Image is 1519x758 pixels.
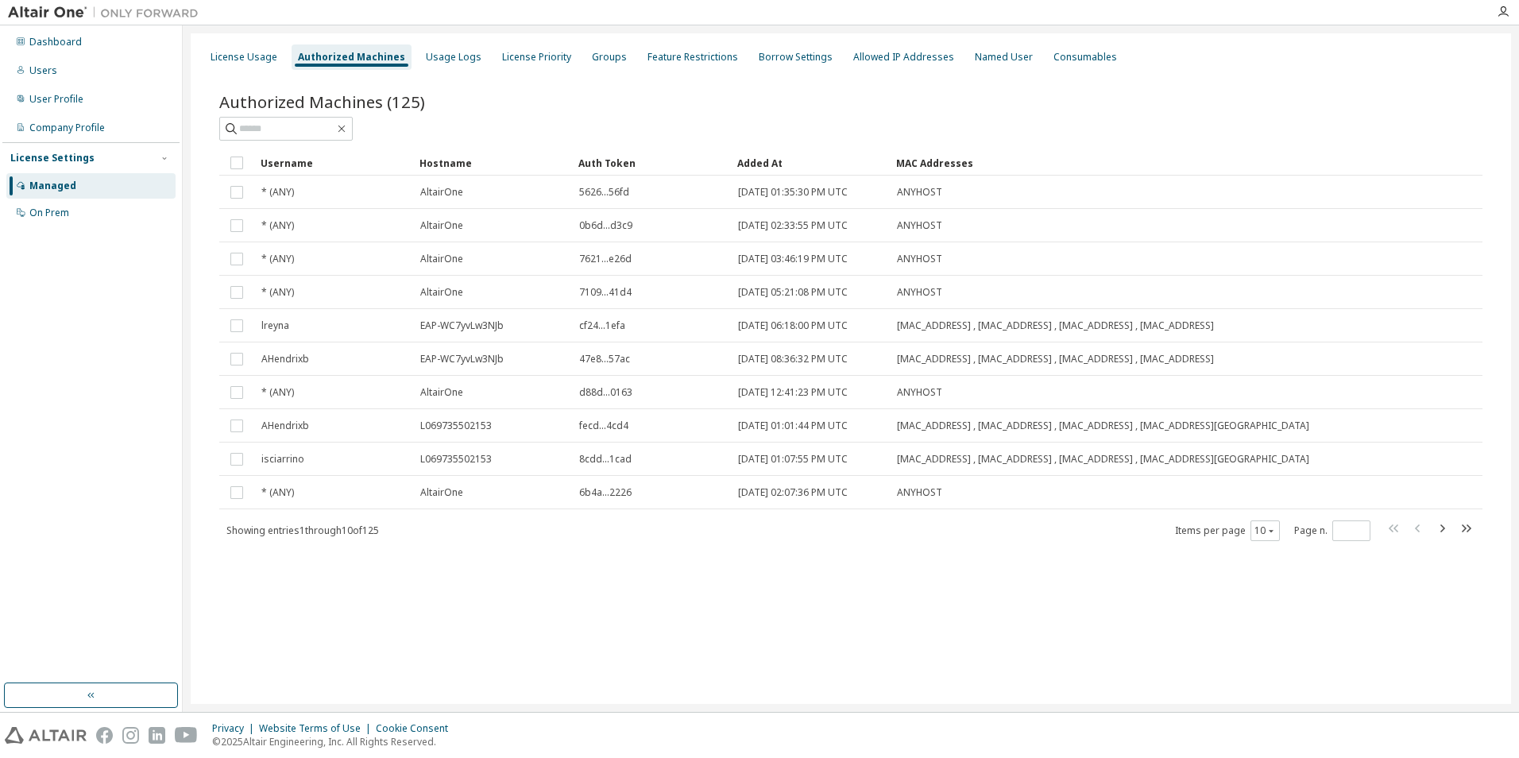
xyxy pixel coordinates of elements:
[579,286,632,299] span: 7109...41d4
[738,486,848,499] span: [DATE] 02:07:36 PM UTC
[261,486,294,499] span: * (ANY)
[29,207,69,219] div: On Prem
[149,727,165,744] img: linkedin.svg
[226,524,379,537] span: Showing entries 1 through 10 of 125
[175,727,198,744] img: youtube.svg
[897,386,942,399] span: ANYHOST
[579,420,628,432] span: fecd...4cd4
[261,286,294,299] span: * (ANY)
[29,180,76,192] div: Managed
[897,420,1309,432] span: [MAC_ADDRESS] , [MAC_ADDRESS] , [MAC_ADDRESS] , [MAC_ADDRESS][GEOGRAPHIC_DATA]
[420,219,463,232] span: AltairOne
[579,319,625,332] span: cf24...1efa
[897,253,942,265] span: ANYHOST
[738,186,848,199] span: [DATE] 01:35:30 PM UTC
[8,5,207,21] img: Altair One
[420,286,463,299] span: AltairOne
[738,353,848,365] span: [DATE] 08:36:32 PM UTC
[578,150,725,176] div: Auth Token
[592,51,627,64] div: Groups
[261,319,289,332] span: lreyna
[897,319,1214,332] span: [MAC_ADDRESS] , [MAC_ADDRESS] , [MAC_ADDRESS] , [MAC_ADDRESS]
[896,150,1316,176] div: MAC Addresses
[579,186,629,199] span: 5626...56fd
[579,486,632,499] span: 6b4a...2226
[420,319,504,332] span: EAP-WC7yvLw3NJb
[29,36,82,48] div: Dashboard
[759,51,833,64] div: Borrow Settings
[212,722,259,735] div: Privacy
[212,735,458,748] p: © 2025 Altair Engineering, Inc. All Rights Reserved.
[738,420,848,432] span: [DATE] 01:01:44 PM UTC
[1254,524,1276,537] button: 10
[219,91,425,113] span: Authorized Machines (125)
[738,286,848,299] span: [DATE] 05:21:08 PM UTC
[420,486,463,499] span: AltairOne
[897,486,942,499] span: ANYHOST
[853,51,954,64] div: Allowed IP Addresses
[261,386,294,399] span: * (ANY)
[5,727,87,744] img: altair_logo.svg
[738,219,848,232] span: [DATE] 02:33:55 PM UTC
[579,353,630,365] span: 47e8...57ac
[376,722,458,735] div: Cookie Consent
[738,453,848,466] span: [DATE] 01:07:55 PM UTC
[1053,51,1117,64] div: Consumables
[420,386,463,399] span: AltairOne
[737,150,883,176] div: Added At
[975,51,1033,64] div: Named User
[261,420,309,432] span: AHendrixb
[10,152,95,164] div: License Settings
[1294,520,1370,541] span: Page n.
[579,453,632,466] span: 8cdd...1cad
[420,186,463,199] span: AltairOne
[647,51,738,64] div: Feature Restrictions
[211,51,277,64] div: License Usage
[420,253,463,265] span: AltairOne
[738,253,848,265] span: [DATE] 03:46:19 PM UTC
[579,253,632,265] span: 7621...e26d
[897,453,1309,466] span: [MAC_ADDRESS] , [MAC_ADDRESS] , [MAC_ADDRESS] , [MAC_ADDRESS][GEOGRAPHIC_DATA]
[579,386,632,399] span: d88d...0163
[420,420,492,432] span: L069735502153
[261,253,294,265] span: * (ANY)
[579,219,632,232] span: 0b6d...d3c9
[419,150,566,176] div: Hostname
[261,453,304,466] span: isciarrino
[897,219,942,232] span: ANYHOST
[1175,520,1280,541] span: Items per page
[261,186,294,199] span: * (ANY)
[261,353,309,365] span: AHendrixb
[29,64,57,77] div: Users
[261,150,407,176] div: Username
[29,122,105,134] div: Company Profile
[897,286,942,299] span: ANYHOST
[298,51,405,64] div: Authorized Machines
[738,386,848,399] span: [DATE] 12:41:23 PM UTC
[426,51,481,64] div: Usage Logs
[29,93,83,106] div: User Profile
[897,186,942,199] span: ANYHOST
[502,51,571,64] div: License Priority
[420,353,504,365] span: EAP-WC7yvLw3NJb
[96,727,113,744] img: facebook.svg
[738,319,848,332] span: [DATE] 06:18:00 PM UTC
[420,453,492,466] span: L069735502153
[261,219,294,232] span: * (ANY)
[897,353,1214,365] span: [MAC_ADDRESS] , [MAC_ADDRESS] , [MAC_ADDRESS] , [MAC_ADDRESS]
[259,722,376,735] div: Website Terms of Use
[122,727,139,744] img: instagram.svg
